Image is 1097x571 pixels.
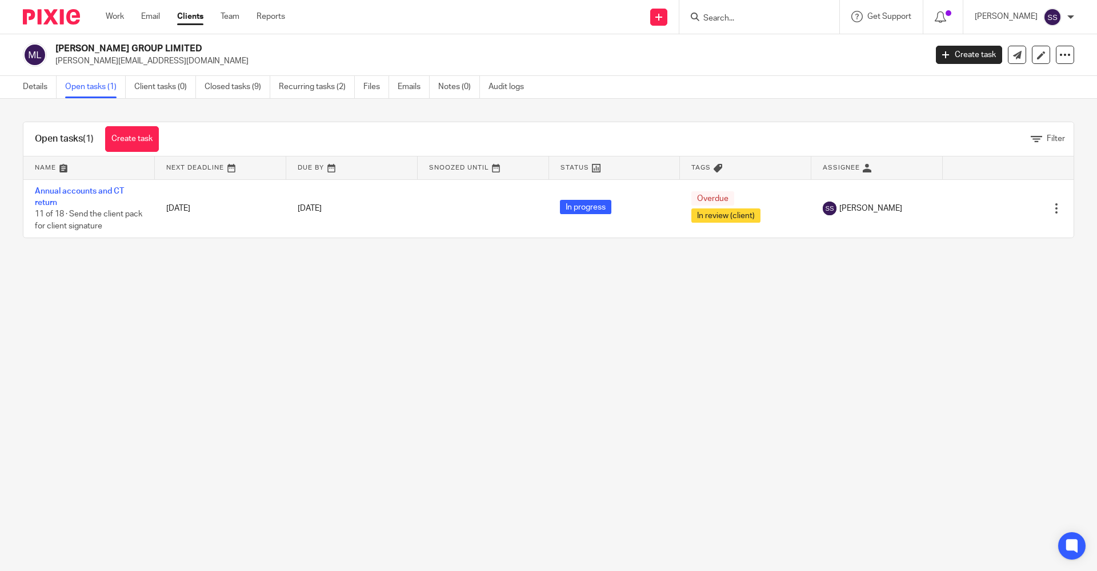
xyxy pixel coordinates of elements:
[398,76,430,98] a: Emails
[298,204,322,212] span: [DATE]
[691,164,711,171] span: Tags
[975,11,1038,22] p: [PERSON_NAME]
[691,191,734,206] span: Overdue
[429,164,489,171] span: Snoozed Until
[23,76,57,98] a: Details
[177,11,203,22] a: Clients
[867,13,911,21] span: Get Support
[363,76,389,98] a: Files
[823,202,836,215] img: svg%3E
[35,187,124,207] a: Annual accounts and CT return
[105,126,159,152] a: Create task
[23,9,80,25] img: Pixie
[438,76,480,98] a: Notes (0)
[55,55,919,67] p: [PERSON_NAME][EMAIL_ADDRESS][DOMAIN_NAME]
[205,76,270,98] a: Closed tasks (9)
[155,179,286,238] td: [DATE]
[1043,8,1062,26] img: svg%3E
[65,76,126,98] a: Open tasks (1)
[23,43,47,67] img: svg%3E
[691,208,760,223] span: In review (client)
[702,14,805,24] input: Search
[106,11,124,22] a: Work
[141,11,160,22] a: Email
[839,203,902,214] span: [PERSON_NAME]
[936,46,1002,64] a: Create task
[560,164,589,171] span: Status
[35,210,142,230] span: 11 of 18 · Send the client pack for client signature
[55,43,746,55] h2: [PERSON_NAME] GROUP LIMITED
[35,133,94,145] h1: Open tasks
[489,76,533,98] a: Audit logs
[560,200,611,214] span: In progress
[221,11,239,22] a: Team
[257,11,285,22] a: Reports
[83,134,94,143] span: (1)
[1047,135,1065,143] span: Filter
[279,76,355,98] a: Recurring tasks (2)
[134,76,196,98] a: Client tasks (0)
